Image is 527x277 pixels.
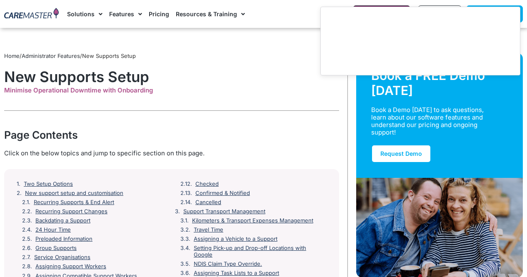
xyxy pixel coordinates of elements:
[4,149,339,158] div: Click on the below topics and jump to specific section on this page.
[35,217,90,224] a: Backdating a Support
[194,236,277,242] a: Assigning a Vehicle to a Support
[35,245,77,252] a: Group Supports
[4,52,136,59] span: / /
[35,208,107,215] a: Recurring Support Changes
[466,5,523,22] a: Request a Demo
[371,68,508,98] div: Book a FREE Demo [DATE]
[353,5,410,22] a: What's New
[34,254,90,261] a: Service Organisations
[35,263,106,270] a: Assigning Support Workers
[183,208,265,215] a: Support Transport Management
[195,190,250,197] a: Confirmed & Notified
[371,145,431,163] a: Request Demo
[418,5,462,22] a: Help Centre
[4,52,20,59] a: Home
[371,106,498,136] div: Book a Demo [DATE] to ask questions, learn about our software features and understand our pricing...
[24,181,73,187] a: Two Setup Options
[4,8,59,20] img: CareMaster Logo
[4,68,339,85] h1: New Supports Setup
[4,87,339,94] div: Minimise Operational Downtime with Onboarding
[380,150,422,157] span: Request Demo
[194,261,262,267] a: NDIS Claim Type Override.
[34,199,114,206] a: Recurring Supports & End Alert
[4,127,339,142] div: Page Contents
[192,217,313,224] a: Kilometers & Transport Expenses Management
[194,270,279,277] a: Assigning Task Lists to a Support
[35,236,92,242] a: Preloaded Information
[22,52,80,59] a: Administrator Features
[194,227,223,233] a: Travel Time
[195,199,221,206] a: Cancelled
[195,181,219,187] a: Checked
[194,245,327,258] a: Setting Pick-up and Drop-off Locations with Google
[82,52,136,59] span: New Supports Setup
[35,227,71,233] a: 24 Hour Time
[25,190,123,197] a: New support setup and customisation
